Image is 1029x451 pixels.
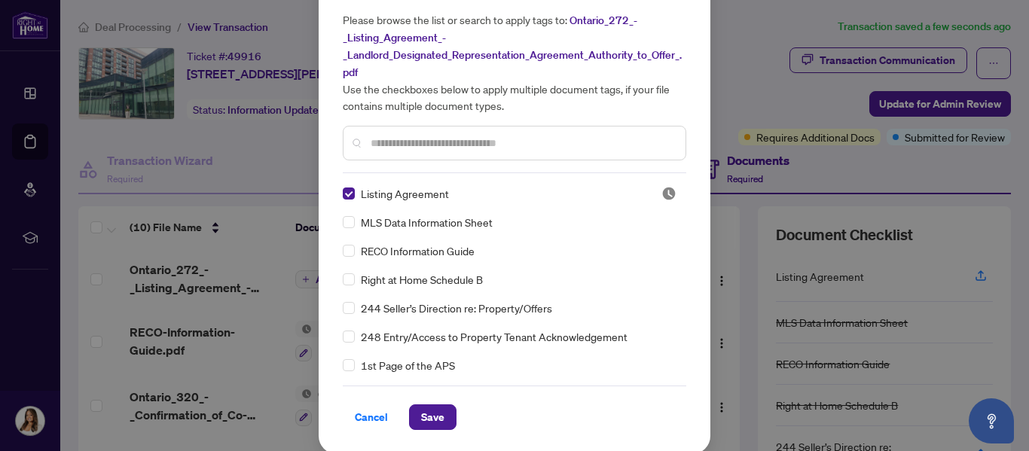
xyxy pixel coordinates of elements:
[361,242,475,259] span: RECO Information Guide
[361,300,552,316] span: 244 Seller’s Direction re: Property/Offers
[361,185,449,202] span: Listing Agreement
[661,186,676,201] img: status
[355,405,388,429] span: Cancel
[361,357,455,373] span: 1st Page of the APS
[343,11,686,114] h5: Please browse the list or search to apply tags to: Use the checkboxes below to apply multiple doc...
[361,214,493,230] span: MLS Data Information Sheet
[969,398,1014,443] button: Open asap
[421,405,444,429] span: Save
[409,404,456,430] button: Save
[661,186,676,201] span: Pending Review
[343,404,400,430] button: Cancel
[361,328,627,345] span: 248 Entry/Access to Property Tenant Acknowledgement
[361,271,483,288] span: Right at Home Schedule B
